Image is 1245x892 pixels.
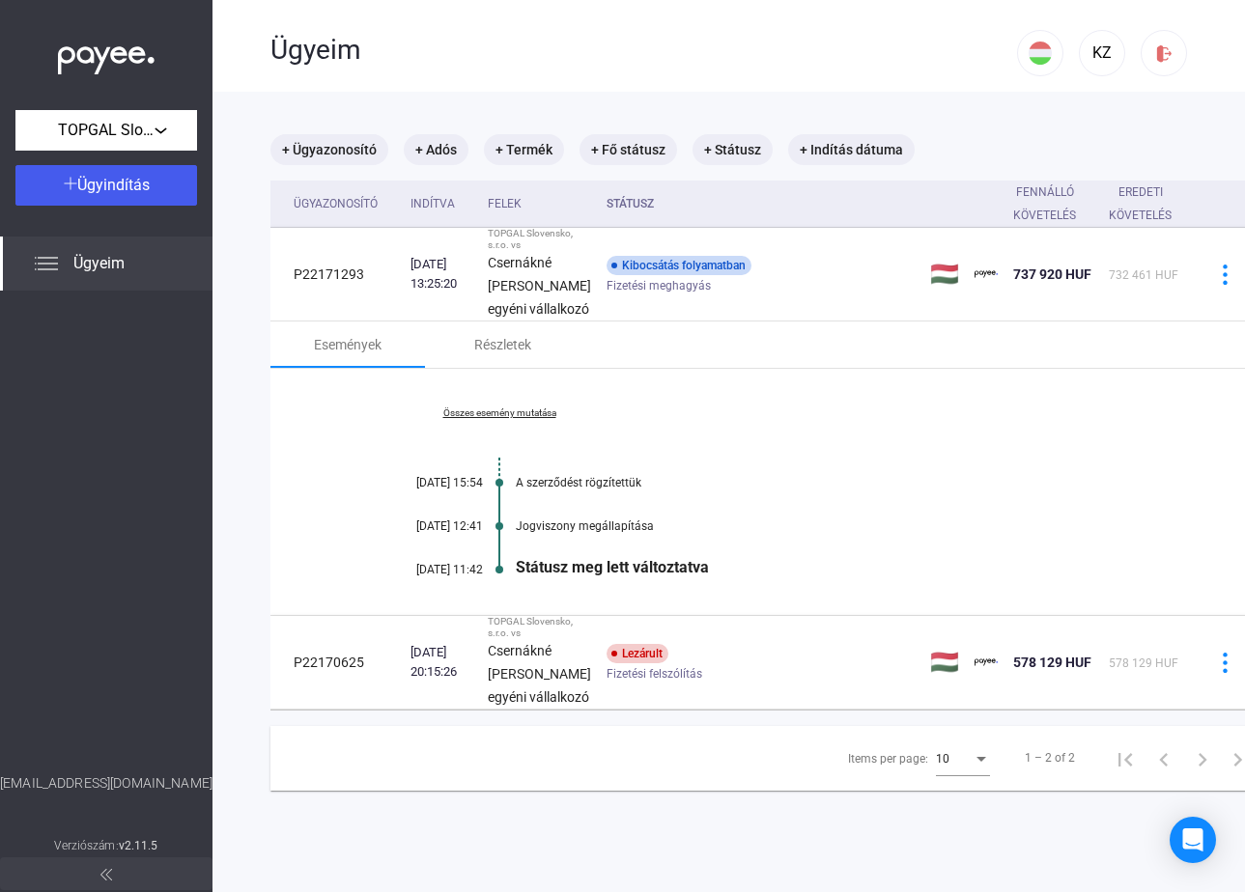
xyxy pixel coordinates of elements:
button: HU [1017,30,1063,76]
button: Next page [1183,739,1222,777]
mat-chip: + Ügyazonosító [270,134,388,165]
span: 737 920 HUF [1013,266,1091,282]
img: arrow-double-left-grey.svg [100,869,112,880]
div: KZ [1086,42,1118,65]
span: 10 [936,752,949,766]
div: Indítva [410,192,455,215]
mat-chip: + Adós [404,134,468,165]
div: [DATE] 20:15:26 [410,643,472,682]
div: Ügyazonosító [294,192,378,215]
td: P22171293 [270,228,403,321]
div: Lezárult [607,644,668,663]
div: [DATE] 12:41 [367,519,483,533]
span: Fizetési felszólítás [607,662,702,685]
button: TOPGAL Slovensko, s.r.o. [15,110,197,151]
th: Státusz [599,181,922,228]
div: Ügyazonosító [294,192,395,215]
div: Eredeti követelés [1109,181,1189,227]
button: Ügyindítás [15,165,197,206]
button: logout-red [1141,30,1187,76]
img: more-blue [1215,265,1235,285]
div: Fennálló követelés [1013,181,1093,227]
mat-chip: + Termék [484,134,564,165]
div: Indítva [410,192,472,215]
img: plus-white.svg [64,177,77,190]
div: Felek [488,192,591,215]
span: 578 129 HUF [1109,656,1178,670]
div: [DATE] 15:54 [367,476,483,489]
mat-chip: + Indítás dátuma [788,134,915,165]
td: 🇭🇺 [922,616,967,710]
div: Eredeti követelés [1109,181,1172,227]
div: Felek [488,192,522,215]
span: 732 461 HUF [1109,268,1178,282]
img: payee-logo [975,263,998,286]
div: [DATE] 11:42 [367,563,483,576]
button: more-blue [1204,254,1245,294]
img: more-blue [1215,653,1235,673]
span: TOPGAL Slovensko, s.r.o. [58,119,155,142]
strong: v2.11.5 [119,839,158,852]
div: Open Intercom Messenger [1170,817,1216,863]
div: 1 – 2 of 2 [1025,746,1075,769]
div: Események [314,333,382,356]
div: Kibocsátás folyamatban [607,256,751,275]
strong: Csernákné [PERSON_NAME] egyéni vállalkozó [488,643,591,705]
div: TOPGAL Slovensko, s.r.o. vs [488,228,591,251]
div: Fennálló követelés [1013,181,1076,227]
button: KZ [1079,30,1125,76]
img: list.svg [35,252,58,275]
div: Jogviszony megállapítása [516,519,1172,533]
div: Items per page: [848,747,928,770]
td: 🇭🇺 [922,228,967,321]
span: Fizetési meghagyás [607,274,711,297]
strong: Csernákné [PERSON_NAME] egyéni vállalkozó [488,255,591,317]
div: Státusz meg lett változtatva [516,558,1172,576]
div: A szerződést rögzítettük [516,476,1172,489]
button: more-blue [1204,642,1245,683]
img: logout-red [1154,43,1174,64]
button: Previous page [1145,739,1183,777]
img: HU [1029,42,1052,65]
img: payee-logo [975,651,998,674]
a: Összes esemény mutatása [367,407,632,419]
mat-chip: + Státusz [693,134,773,165]
img: white-payee-white-dot.svg [58,36,155,75]
div: Ügyeim [270,34,1017,67]
span: Ügyindítás [77,176,150,194]
span: Ügyeim [73,252,125,275]
mat-select: Items per page: [936,746,990,769]
div: Részletek [474,333,531,356]
span: 578 129 HUF [1013,655,1091,670]
button: First page [1106,739,1145,777]
div: TOPGAL Slovensko, s.r.o. vs [488,616,591,639]
mat-chip: + Fő státusz [580,134,677,165]
div: [DATE] 13:25:20 [410,255,472,293]
td: P22170625 [270,616,403,710]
